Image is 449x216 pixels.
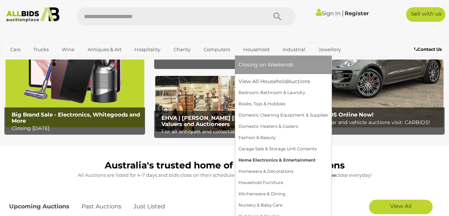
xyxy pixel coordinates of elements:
img: CARBIDS Online Now! [305,6,444,127]
a: Contact Us [414,45,444,53]
a: Sell with us [406,7,445,22]
img: Big Brand Sale - Electronics, Whitegoods and More [5,6,144,127]
a: Computers [199,44,235,56]
a: CARBIDS Online Now! CARBIDS Online Now! For all car and vehicle auctions visit: CARBIDS! [305,6,444,127]
b: EHVA | [PERSON_NAME] [PERSON_NAME] Valuers and Auctioneers [161,114,281,127]
a: Cars [5,44,25,56]
b: CARBIDS Online Now! [311,111,373,118]
p: Closing [DATE] [12,124,141,133]
a: Sports [32,56,57,68]
a: Big Brand Sale - Electronics, Whitegoods and More Big Brand Sale - Electronics, Whitegoods and Mo... [5,6,144,127]
p: For all antiques and collectables auctions visit: EHVA [161,127,291,145]
a: Wine [57,44,79,56]
img: Allbids.com.au [3,7,63,22]
button: Search [259,7,296,25]
h1: Australia's trusted home of unique online auctions [9,160,440,171]
b: Contact Us [414,46,442,52]
a: Jewellery [314,44,346,56]
p: All Auctions are listed for 4-7 days and bids close on their scheduled day. Auctions for , and cl... [9,171,440,179]
b: Big Brand Sale - Electronics, Whitegoods and More [12,111,140,124]
a: Hospitality [130,44,165,56]
a: Office [5,56,29,68]
a: Computers & IT Auction Computers & IT Auction Closing [DATE] [155,6,294,61]
a: [GEOGRAPHIC_DATA] [60,56,121,68]
a: Sign In [316,10,341,17]
img: EHVA | Evans Hastings Valuers and Auctioneers [155,76,294,131]
a: Household [238,44,274,56]
span: View All [390,203,412,209]
span: | [342,9,344,17]
a: Industrial [278,44,310,56]
p: For all car and vehicle auctions visit: CARBIDS! [311,118,441,127]
a: Charity [169,44,195,56]
a: EHVA | Evans Hastings Valuers and Auctioneers EHVA | [PERSON_NAME] [PERSON_NAME] Valuers and Auct... [155,76,294,131]
a: Register [345,10,369,17]
a: Antiques & Art [83,44,126,56]
a: Trucks [29,44,53,56]
a: View All [369,200,433,214]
